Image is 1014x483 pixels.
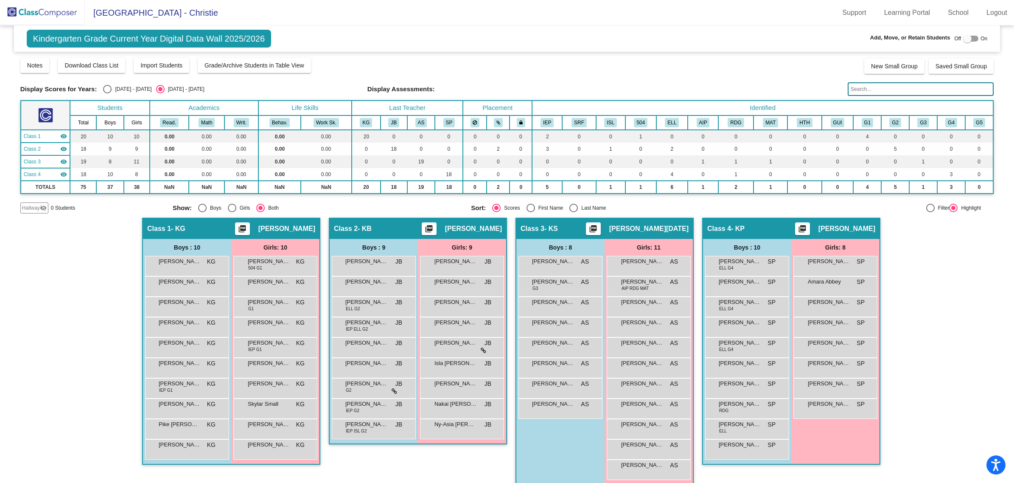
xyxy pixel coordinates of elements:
th: Student is in SURF program [562,115,596,130]
td: NaN [150,181,189,194]
th: Last Teacher [352,101,463,115]
span: Show: [173,204,192,212]
th: Sam Porter [435,115,463,130]
td: 0 [853,143,881,155]
td: 1 [753,155,787,168]
div: Girls: 11 [605,239,693,256]
td: 0.00 [258,130,301,143]
td: 0 [965,143,993,155]
span: KG [296,257,305,266]
td: 0 [463,130,487,143]
td: 2 [487,143,510,155]
span: Class 4 [24,171,41,178]
td: 1 [909,155,937,168]
button: AS [415,118,427,127]
button: G5 [973,118,985,127]
td: 0 [881,155,909,168]
span: 0 Students [51,204,75,212]
button: JB [388,118,399,127]
td: 0 [435,143,463,155]
button: Saved Small Group [929,59,994,74]
td: 0 [407,168,435,181]
a: Learning Portal [877,6,937,20]
button: Import Students [134,58,189,73]
td: 1 [718,155,754,168]
span: JB [485,257,491,266]
button: Grade/Archive Students in Table View [198,58,311,73]
td: 2 [718,181,754,194]
td: 0 [352,155,381,168]
td: 10 [96,130,123,143]
td: 75 [70,181,96,194]
mat-icon: picture_as_pdf [424,225,434,236]
td: 0 [625,143,656,155]
td: 0 [562,143,596,155]
td: 0 [853,168,881,181]
td: 0 [965,130,993,143]
div: Girls [236,204,250,212]
div: [DATE] - [DATE] [165,85,204,93]
td: 0 [510,181,532,194]
button: Download Class List [58,58,125,73]
td: 0 [407,143,435,155]
td: 0 [753,168,787,181]
td: 0 [562,155,596,168]
div: [DATE] - [DATE] [112,85,151,93]
td: 20 [70,130,96,143]
mat-icon: visibility [60,133,67,140]
td: 5 [881,143,909,155]
a: Support [836,6,873,20]
span: Class 2 [24,145,41,153]
td: 0 [562,181,596,194]
span: [PERSON_NAME][DATE] [609,225,689,233]
span: Class 3 [24,158,41,166]
button: Writ. [234,118,249,127]
div: Boys : 10 [143,239,231,256]
td: 1 [688,181,718,194]
td: 0.00 [189,143,224,155]
td: 0 [487,130,510,143]
td: 1 [909,181,937,194]
td: 0.00 [189,168,224,181]
td: 1 [753,181,787,194]
td: 0 [787,130,821,143]
td: 0.00 [150,143,189,155]
div: First Name [535,204,563,212]
td: 0 [562,168,596,181]
td: 4 [656,168,688,181]
button: SRF [571,118,587,127]
td: NaN [301,181,352,194]
mat-icon: visibility_off [40,205,47,211]
span: Display Scores for Years: [20,85,97,93]
td: 0 [562,130,596,143]
button: 504 [634,118,647,127]
th: Keep with students [487,115,510,130]
th: Reading Intervention [718,115,754,130]
span: Download Class List [64,62,118,69]
button: AIP [697,118,710,127]
button: ELL [665,118,679,127]
td: 0.00 [189,155,224,168]
td: 18 [435,181,463,194]
td: 0 [381,130,407,143]
th: Math Intervention [753,115,787,130]
button: GUI [831,118,845,127]
span: Class 1 [24,132,41,140]
td: 1 [718,168,754,181]
td: 0 [463,143,487,155]
th: Academics [150,101,258,115]
td: 0 [881,168,909,181]
td: 0.00 [224,130,258,143]
th: ISLE Program [596,115,625,130]
td: 20 [352,181,381,194]
th: English Language Learner [656,115,688,130]
button: Print Students Details [795,222,810,235]
td: 0 [381,155,407,168]
span: Hallway [22,204,40,212]
td: 0 [937,155,965,168]
td: 0 [937,130,965,143]
div: Last Name [578,204,606,212]
td: 9 [96,143,123,155]
mat-radio-group: Select an option [103,85,204,93]
td: 3 [937,168,965,181]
